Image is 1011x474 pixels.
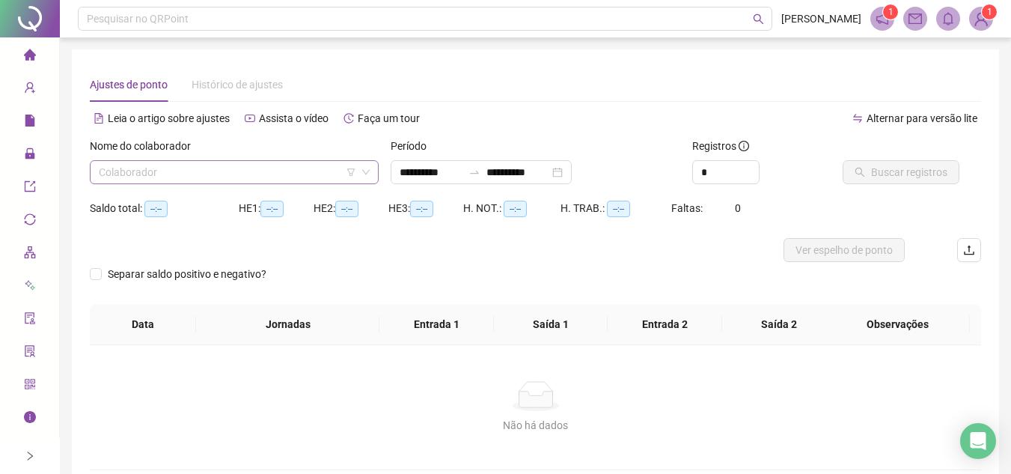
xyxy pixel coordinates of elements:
th: Jornadas [196,304,379,345]
span: swap-right [468,166,480,178]
span: home [24,42,36,72]
span: file [24,108,36,138]
span: Faça um tour [358,112,420,124]
span: to [468,166,480,178]
span: file-text [94,113,104,124]
span: history [343,113,354,124]
span: [PERSON_NAME] [781,10,861,27]
span: 1 [888,7,894,17]
span: down [361,168,370,177]
span: youtube [245,113,255,124]
button: Buscar registros [843,160,959,184]
span: Separar saldo positivo e negativo? [102,266,272,282]
span: swap [852,113,863,124]
th: Observações [825,304,970,345]
span: export [24,174,36,204]
th: Entrada 2 [608,304,721,345]
div: H. NOT.: [463,200,561,217]
button: Ver espelho de ponto [784,238,905,262]
span: gift [24,437,36,467]
span: upload [963,244,975,256]
span: Assista o vídeo [259,112,329,124]
span: search [753,13,764,25]
img: 83922 [970,7,992,30]
span: info-circle [739,141,749,151]
span: Leia o artigo sobre ajustes [108,112,230,124]
span: --:-- [260,201,284,217]
span: info-circle [24,404,36,434]
div: Open Intercom Messenger [960,423,996,459]
span: 1 [987,7,992,17]
span: bell [941,12,955,25]
span: Ajustes de ponto [90,79,168,91]
span: --:-- [607,201,630,217]
div: H. TRAB.: [561,200,672,217]
sup: Atualize o seu contato no menu Meus Dados [982,4,997,19]
span: Histórico de ajustes [192,79,283,91]
span: Registros [692,138,749,154]
th: Saída 1 [494,304,608,345]
span: 0 [735,202,741,214]
span: --:-- [410,201,433,217]
span: --:-- [335,201,358,217]
span: apartment [24,240,36,270]
div: HE 1: [239,200,314,217]
span: Observações [837,316,958,332]
span: user-add [24,75,36,105]
sup: 1 [883,4,898,19]
span: notification [876,12,889,25]
span: audit [24,306,36,335]
th: Entrada 1 [379,304,493,345]
span: --:-- [504,201,527,217]
span: Faltas: [671,202,705,214]
span: solution [24,338,36,368]
span: sync [24,207,36,237]
span: Alternar para versão lite [867,112,977,124]
div: Não há dados [108,417,963,434]
span: --:-- [144,201,168,217]
span: right [25,451,35,461]
div: HE 2: [314,200,388,217]
div: Saldo total: [90,200,239,217]
label: Período [391,138,436,154]
th: Data [90,304,196,345]
div: HE 3: [388,200,463,217]
label: Nome do colaborador [90,138,201,154]
span: qrcode [24,371,36,401]
span: mail [908,12,922,25]
span: filter [346,168,355,177]
th: Saída 2 [722,304,836,345]
span: lock [24,141,36,171]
